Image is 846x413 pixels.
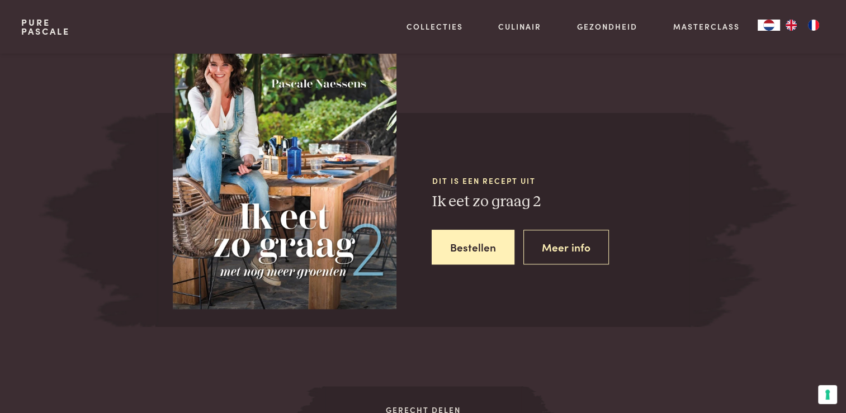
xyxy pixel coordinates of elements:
aside: Language selected: Nederlands [758,20,825,31]
span: Dit is een recept uit [432,175,691,187]
a: FR [802,20,825,31]
ul: Language list [780,20,825,31]
a: EN [780,20,802,31]
a: NL [758,20,780,31]
h3: Ik eet zo graag 2 [432,192,691,212]
a: Meer info [523,230,609,265]
button: Uw voorkeuren voor toestemming voor trackingtechnologieën [818,385,837,404]
div: Language [758,20,780,31]
a: Masterclass [673,21,740,32]
a: PurePascale [21,18,70,36]
a: Collecties [407,21,463,32]
a: Bestellen [432,230,514,265]
a: Gezondheid [577,21,637,32]
a: Culinair [498,21,541,32]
